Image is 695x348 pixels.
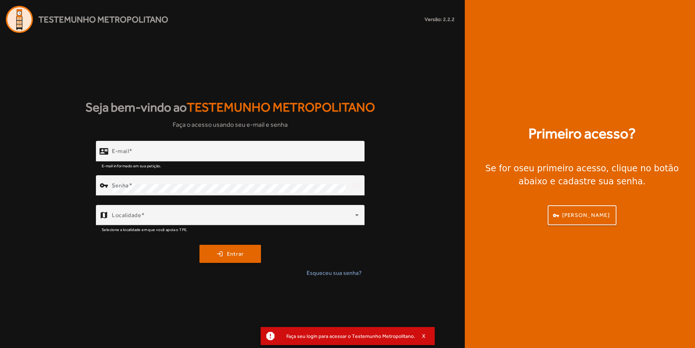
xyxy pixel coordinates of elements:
mat-hint: Selecione a localidade em que você apoia o TPE. [102,225,188,233]
strong: Primeiro acesso? [528,123,636,144]
button: [PERSON_NAME] [548,205,616,225]
small: Versão: 2.2.2 [425,16,455,23]
mat-icon: vpn_key [100,181,108,190]
span: X [422,333,426,339]
span: Entrar [227,250,244,258]
button: Entrar [199,245,261,263]
mat-label: Localidade [112,212,141,219]
mat-icon: contact_mail [100,147,108,156]
mat-icon: map [100,211,108,219]
img: Logo Agenda [6,6,33,33]
span: Testemunho Metropolitano [187,100,375,114]
div: Se for o , clique no botão abaixo e cadastre sua senha. [473,162,691,188]
div: Faça seu login para acessar o Testemunho Metropolitano. [281,331,415,341]
mat-icon: visibility_off [347,177,365,194]
span: Testemunho Metropolitano [38,13,168,26]
strong: Seja bem-vindo ao [85,98,375,117]
span: [PERSON_NAME] [562,211,610,219]
span: Faça o acesso usando seu e-mail e senha [173,120,288,129]
button: X [415,333,433,339]
mat-hint: E-mail informado em sua petição. [102,162,161,169]
strong: seu primeiro acesso [519,163,606,173]
mat-label: Senha [112,182,129,189]
mat-label: E-mail [112,148,129,155]
span: Esqueceu sua senha? [307,269,362,277]
mat-icon: report [265,331,276,341]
